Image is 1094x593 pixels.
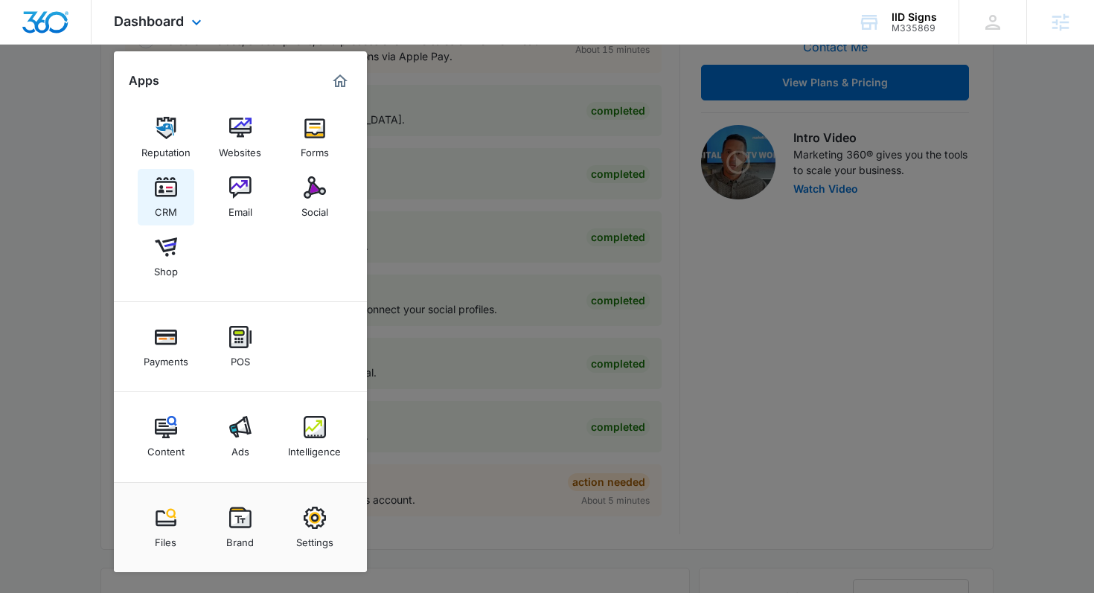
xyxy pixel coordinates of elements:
[892,23,937,33] div: account id
[138,408,194,465] a: Content
[212,109,269,166] a: Websites
[287,408,343,465] a: Intelligence
[226,529,254,548] div: Brand
[129,74,159,88] h2: Apps
[138,318,194,375] a: Payments
[141,139,191,158] div: Reputation
[154,258,178,278] div: Shop
[287,169,343,225] a: Social
[231,348,250,368] div: POS
[231,438,249,458] div: Ads
[212,408,269,465] a: Ads
[287,499,343,556] a: Settings
[155,199,177,218] div: CRM
[288,438,341,458] div: Intelligence
[212,499,269,556] a: Brand
[219,139,261,158] div: Websites
[114,13,184,29] span: Dashboard
[144,348,188,368] div: Payments
[155,529,176,548] div: Files
[301,199,328,218] div: Social
[138,499,194,556] a: Files
[212,169,269,225] a: Email
[138,228,194,285] a: Shop
[212,318,269,375] a: POS
[287,109,343,166] a: Forms
[301,139,329,158] div: Forms
[228,199,252,218] div: Email
[138,109,194,166] a: Reputation
[296,529,333,548] div: Settings
[147,438,185,458] div: Content
[892,11,937,23] div: account name
[138,169,194,225] a: CRM
[328,69,352,93] a: Marketing 360® Dashboard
